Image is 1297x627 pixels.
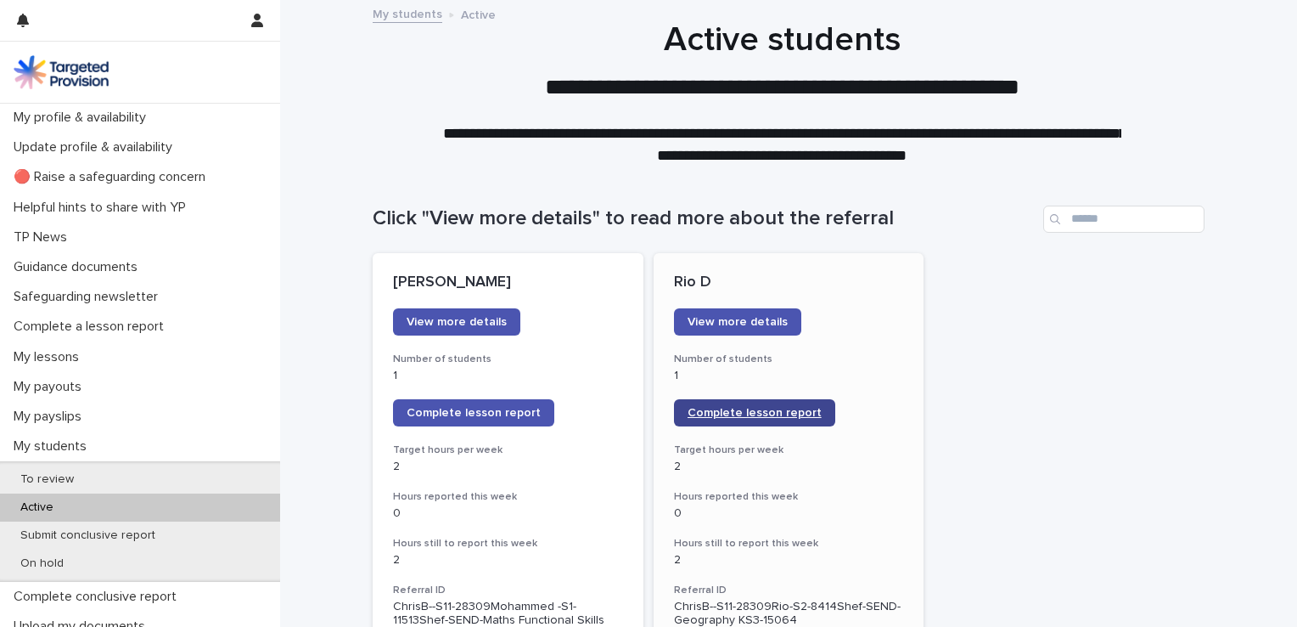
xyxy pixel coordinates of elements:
[674,369,904,383] p: 1
[366,20,1198,60] h1: Active students
[688,407,822,419] span: Complete lesson report
[674,553,904,568] p: 2
[7,259,151,275] p: Guidance documents
[7,349,93,365] p: My lessons
[7,319,177,335] p: Complete a lesson report
[7,110,160,126] p: My profile & availability
[393,369,623,383] p: 1
[674,460,904,474] p: 2
[674,584,904,597] h3: Referral ID
[688,316,788,328] span: View more details
[7,500,67,515] p: Active
[393,490,623,504] h3: Hours reported this week
[393,353,623,366] h3: Number of students
[674,490,904,504] h3: Hours reported this week
[407,407,541,419] span: Complete lesson report
[393,460,623,474] p: 2
[674,274,904,292] p: Rio D
[407,316,507,328] span: View more details
[674,506,904,521] p: 0
[674,537,904,551] h3: Hours still to report this week
[7,169,219,185] p: 🔴 Raise a safeguarding concern
[7,229,81,246] p: TP News
[393,443,623,457] h3: Target hours per week
[373,206,1036,231] h1: Click "View more details" to read more about the referral
[393,399,554,426] a: Complete lesson report
[7,139,186,155] p: Update profile & availability
[7,409,95,425] p: My payslips
[674,353,904,366] h3: Number of students
[674,443,904,457] h3: Target hours per week
[393,584,623,597] h3: Referral ID
[7,472,87,487] p: To review
[1043,206,1204,233] input: Search
[373,3,442,23] a: My students
[674,308,801,336] a: View more details
[393,274,623,292] p: [PERSON_NAME]
[7,556,77,571] p: On hold
[14,55,109,89] img: M5nRWzHhSzIhMunXDL62
[393,308,520,336] a: View more details
[7,289,171,305] p: Safeguarding newsletter
[393,537,623,551] h3: Hours still to report this week
[7,379,95,395] p: My payouts
[674,399,835,426] a: Complete lesson report
[7,200,199,216] p: Helpful hints to share with YP
[393,506,623,521] p: 0
[393,553,623,568] p: 2
[461,4,496,23] p: Active
[7,589,190,605] p: Complete conclusive report
[7,438,100,455] p: My students
[7,528,169,543] p: Submit conclusive report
